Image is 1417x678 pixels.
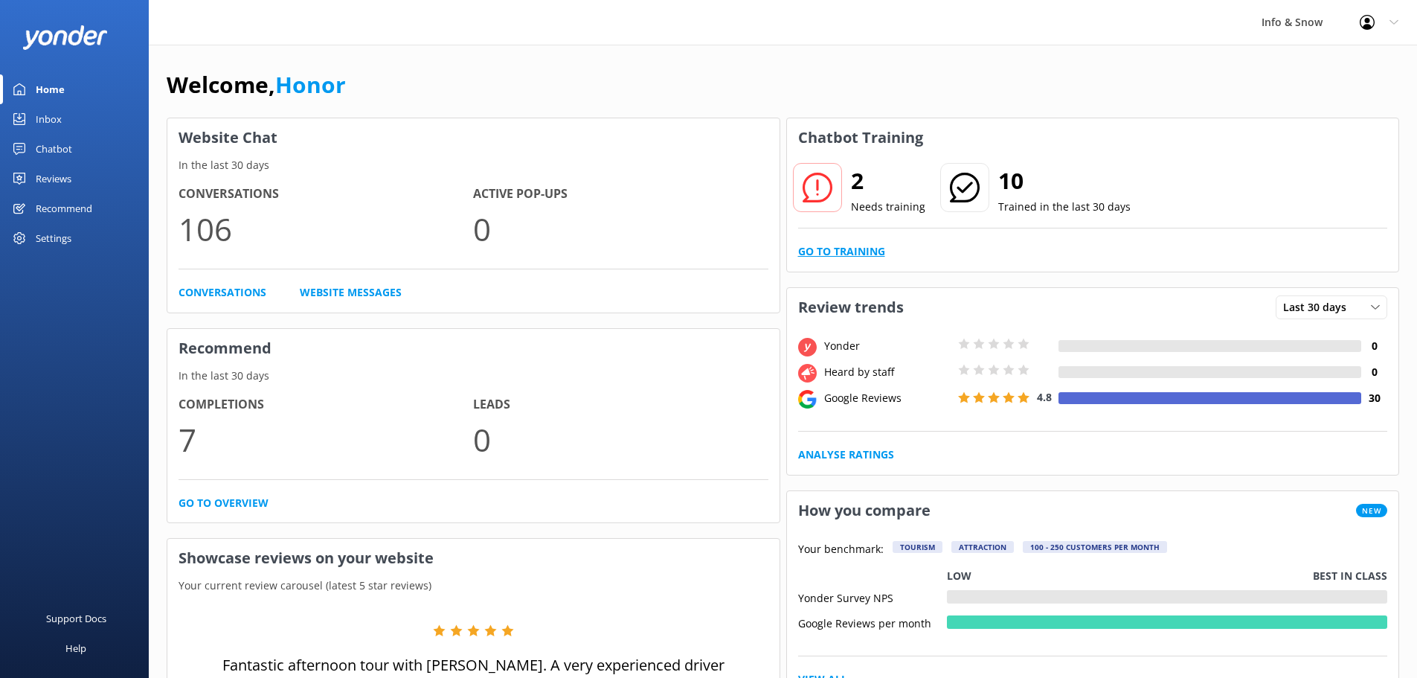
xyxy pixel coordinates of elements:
[36,104,62,134] div: Inbox
[22,25,108,50] img: yonder-white-logo.png
[820,364,954,380] div: Heard by staff
[851,163,925,199] h2: 2
[798,590,947,604] div: Yonder Survey NPS
[36,74,65,104] div: Home
[167,539,780,578] h3: Showcase reviews on your website
[787,288,915,327] h3: Review trends
[167,157,780,173] p: In the last 30 days
[473,185,768,204] h4: Active Pop-ups
[820,338,954,354] div: Yonder
[1023,541,1167,553] div: 100 - 250 customers per month
[1283,299,1355,316] span: Last 30 days
[179,204,473,254] p: 106
[65,633,86,663] div: Help
[36,164,71,194] div: Reviews
[798,447,894,463] a: Analyse Ratings
[36,194,92,223] div: Recommend
[787,491,942,530] h3: How you compare
[275,69,346,100] a: Honor
[167,67,346,103] h1: Welcome,
[36,223,71,253] div: Settings
[998,163,1131,199] h2: 10
[179,185,473,204] h4: Conversations
[179,284,266,301] a: Conversations
[851,199,925,215] p: Needs training
[46,604,106,633] div: Support Docs
[473,204,768,254] p: 0
[1361,338,1387,354] h4: 0
[167,329,780,368] h3: Recommend
[167,368,780,384] p: In the last 30 days
[893,541,942,553] div: Tourism
[798,243,885,260] a: Go to Training
[947,568,971,584] p: Low
[179,415,473,464] p: 7
[998,199,1131,215] p: Trained in the last 30 days
[179,395,473,415] h4: Completions
[167,118,780,157] h3: Website Chat
[820,390,954,406] div: Google Reviews
[473,415,768,464] p: 0
[36,134,72,164] div: Chatbot
[951,541,1014,553] div: Attraction
[473,395,768,415] h4: Leads
[787,118,934,157] h3: Chatbot Training
[798,541,884,559] p: Your benchmark:
[1361,390,1387,406] h4: 30
[167,578,780,594] p: Your current review carousel (latest 5 star reviews)
[1361,364,1387,380] h4: 0
[1313,568,1387,584] p: Best in class
[1356,504,1387,517] span: New
[798,615,947,629] div: Google Reviews per month
[300,284,402,301] a: Website Messages
[1037,390,1052,404] span: 4.8
[179,495,269,511] a: Go to overview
